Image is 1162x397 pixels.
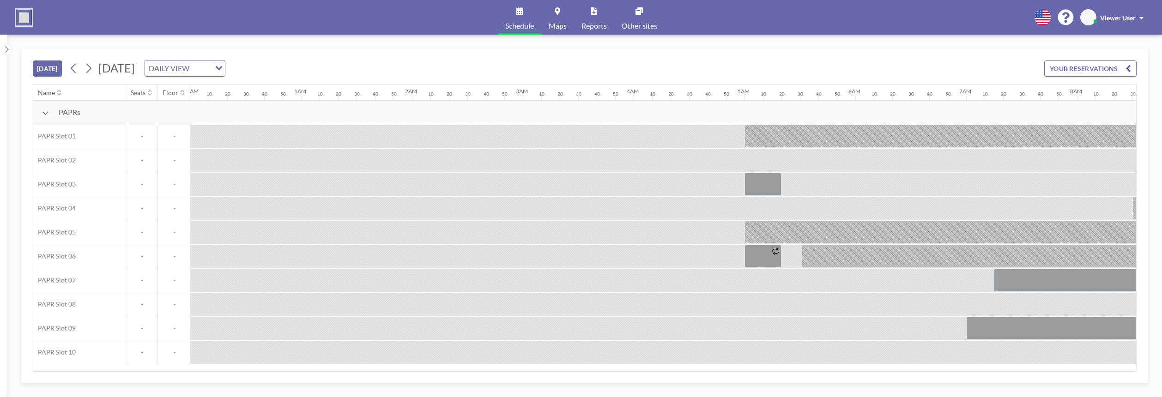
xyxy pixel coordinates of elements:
[33,60,62,77] button: [DATE]
[126,228,157,236] span: -
[594,91,600,97] div: 40
[158,348,190,356] span: -
[158,300,190,308] span: -
[243,91,249,97] div: 30
[798,91,803,97] div: 30
[816,91,822,97] div: 40
[1100,14,1136,22] span: Viewer User
[1130,91,1136,97] div: 30
[959,88,971,95] div: 7AM
[225,91,230,97] div: 20
[1019,91,1025,97] div: 30
[126,252,157,260] span: -
[33,156,76,164] span: PAPR Slot 02
[705,91,711,97] div: 40
[126,300,157,308] span: -
[516,88,528,95] div: 3AM
[505,22,534,30] span: Schedule
[1093,91,1099,97] div: 10
[557,91,563,97] div: 20
[126,348,157,356] span: -
[33,228,76,236] span: PAPR Slot 05
[126,180,157,188] span: -
[206,91,212,97] div: 10
[668,91,674,97] div: 20
[650,91,655,97] div: 10
[927,91,932,97] div: 40
[835,91,840,97] div: 50
[158,228,190,236] span: -
[447,91,452,97] div: 20
[15,8,33,27] img: organization-logo
[33,252,76,260] span: PAPR Slot 06
[871,91,877,97] div: 10
[1038,91,1043,97] div: 40
[158,180,190,188] span: -
[502,91,508,97] div: 50
[33,348,76,356] span: PAPR Slot 10
[33,276,76,284] span: PAPR Slot 07
[484,91,489,97] div: 40
[262,91,267,97] div: 40
[627,88,639,95] div: 4AM
[317,91,323,97] div: 10
[391,91,397,97] div: 50
[158,276,190,284] span: -
[126,156,157,164] span: -
[549,22,567,30] span: Maps
[126,204,157,212] span: -
[1084,13,1093,22] span: VU
[428,91,434,97] div: 10
[145,60,225,76] div: Search for option
[59,108,80,117] span: PAPRs
[183,88,199,95] div: 12AM
[982,91,988,97] div: 10
[33,180,76,188] span: PAPR Slot 03
[158,132,190,140] span: -
[405,88,417,95] div: 2AM
[158,156,190,164] span: -
[98,61,135,75] span: [DATE]
[131,89,145,97] div: Seats
[158,324,190,332] span: -
[738,88,750,95] div: 5AM
[761,91,766,97] div: 10
[890,91,896,97] div: 20
[373,91,378,97] div: 40
[126,324,157,332] span: -
[354,91,360,97] div: 30
[1112,91,1117,97] div: 20
[1044,60,1137,77] button: YOUR RESERVATIONS
[33,300,76,308] span: PAPR Slot 08
[1001,91,1006,97] div: 20
[779,91,785,97] div: 20
[126,132,157,140] span: -
[33,132,76,140] span: PAPR Slot 01
[126,276,157,284] span: -
[158,252,190,260] span: -
[163,89,178,97] div: Floor
[158,204,190,212] span: -
[192,62,210,74] input: Search for option
[908,91,914,97] div: 30
[294,88,306,95] div: 1AM
[581,22,607,30] span: Reports
[38,89,55,97] div: Name
[147,62,191,74] span: DAILY VIEW
[613,91,618,97] div: 50
[33,324,76,332] span: PAPR Slot 09
[336,91,341,97] div: 20
[1070,88,1082,95] div: 8AM
[465,91,471,97] div: 30
[280,91,286,97] div: 50
[687,91,692,97] div: 30
[33,204,76,212] span: PAPR Slot 04
[622,22,657,30] span: Other sites
[945,91,951,97] div: 50
[539,91,545,97] div: 10
[1056,91,1062,97] div: 50
[724,91,729,97] div: 50
[848,88,860,95] div: 6AM
[576,91,581,97] div: 30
